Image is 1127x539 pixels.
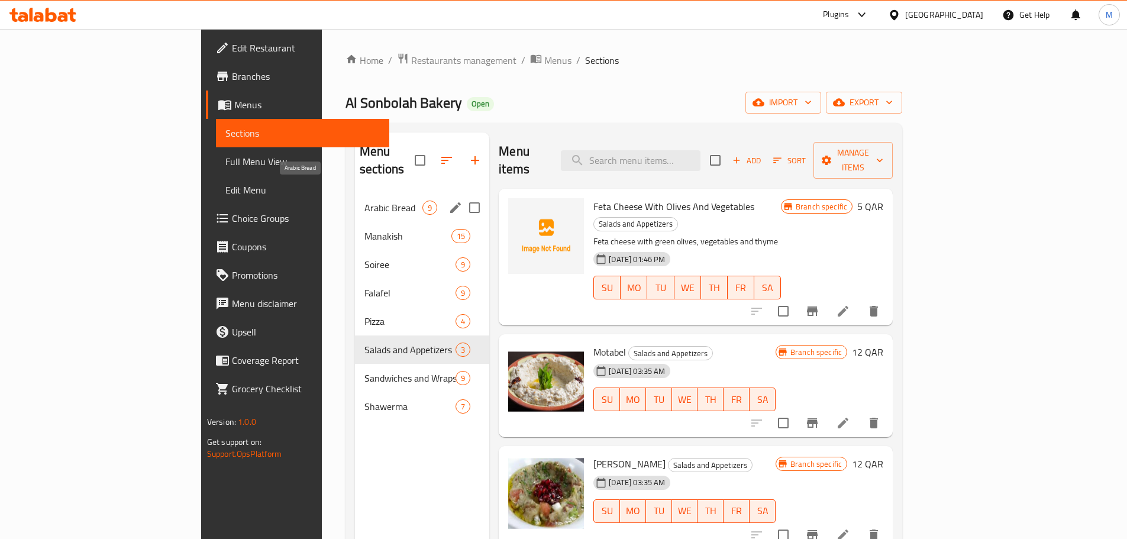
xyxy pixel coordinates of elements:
[770,151,809,170] button: Sort
[620,388,646,411] button: MO
[798,297,826,325] button: Branch-specific-item
[456,344,470,356] span: 3
[521,53,525,67] li: /
[860,409,888,437] button: delete
[773,154,806,167] span: Sort
[728,276,754,299] button: FR
[216,147,389,176] a: Full Menu View
[232,211,380,225] span: Choice Groups
[625,502,641,519] span: MO
[355,279,489,307] div: Falafel9
[508,198,584,274] img: Feta Cheese With Olives And Vegetables
[647,276,674,299] button: TU
[456,373,470,384] span: 9
[508,456,584,531] img: Baba Ghnooj
[456,314,470,328] div: items
[599,502,615,519] span: SU
[355,307,489,335] div: Pizza4
[411,53,516,67] span: Restaurants management
[701,276,728,299] button: TH
[754,502,771,519] span: SA
[397,53,516,68] a: Restaurants management
[456,371,470,385] div: items
[669,459,752,472] span: Salads and Appetizers
[755,95,812,110] span: import
[677,391,693,408] span: WE
[593,276,621,299] button: SU
[750,388,776,411] button: SA
[456,257,470,272] div: items
[232,268,380,282] span: Promotions
[620,499,646,523] button: MO
[207,446,282,461] a: Support.OpsPlatform
[706,279,723,296] span: TH
[836,416,850,430] a: Edit menu item
[724,388,750,411] button: FR
[835,95,893,110] span: export
[456,343,470,357] div: items
[798,409,826,437] button: Branch-specific-item
[823,146,883,175] span: Manage items
[852,456,883,472] h6: 12 QAR
[594,217,677,231] span: Salads and Appetizers
[364,371,456,385] span: Sandwiches and Wraps
[759,279,776,296] span: SA
[823,8,849,22] div: Plugins
[216,119,389,147] a: Sections
[225,154,380,169] span: Full Menu View
[456,316,470,327] span: 4
[232,353,380,367] span: Coverage Report
[238,414,256,430] span: 1.0.0
[625,391,641,408] span: MO
[646,388,672,411] button: TU
[456,401,470,412] span: 7
[364,257,456,272] span: Soiree
[355,364,489,392] div: Sandwiches and Wraps9
[599,391,615,408] span: SU
[672,499,698,523] button: WE
[728,502,745,519] span: FR
[585,53,619,67] span: Sections
[364,343,456,357] span: Salads and Appetizers
[232,296,380,311] span: Menu disclaimer
[345,53,902,68] nav: breadcrumb
[593,198,754,215] span: Feta Cheese With Olives And Vegetables
[677,502,693,519] span: WE
[422,201,437,215] div: items
[652,279,669,296] span: TU
[826,92,902,114] button: export
[364,314,456,328] span: Pizza
[771,411,796,435] span: Select to update
[766,151,813,170] span: Sort items
[432,146,461,175] span: Sort sections
[206,375,389,403] a: Grocery Checklist
[724,499,750,523] button: FR
[355,250,489,279] div: Soiree9
[364,286,456,300] span: Falafel
[456,286,470,300] div: items
[702,391,719,408] span: TH
[629,347,712,360] span: Salads and Appetizers
[697,388,724,411] button: TH
[447,199,464,217] button: edit
[345,89,462,116] span: Al Sonbolah Bakery
[604,366,670,377] span: [DATE] 03:35 AM
[232,41,380,55] span: Edit Restaurant
[852,344,883,360] h6: 12 QAR
[728,391,745,408] span: FR
[651,502,667,519] span: TU
[206,34,389,62] a: Edit Restaurant
[355,222,489,250] div: Manakish15
[355,392,489,421] div: Shawerma7
[225,126,380,140] span: Sections
[728,151,766,170] span: Add item
[857,198,883,215] h6: 5 QAR
[456,259,470,270] span: 9
[456,399,470,414] div: items
[728,151,766,170] button: Add
[750,499,776,523] button: SA
[646,499,672,523] button: TU
[702,502,719,519] span: TH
